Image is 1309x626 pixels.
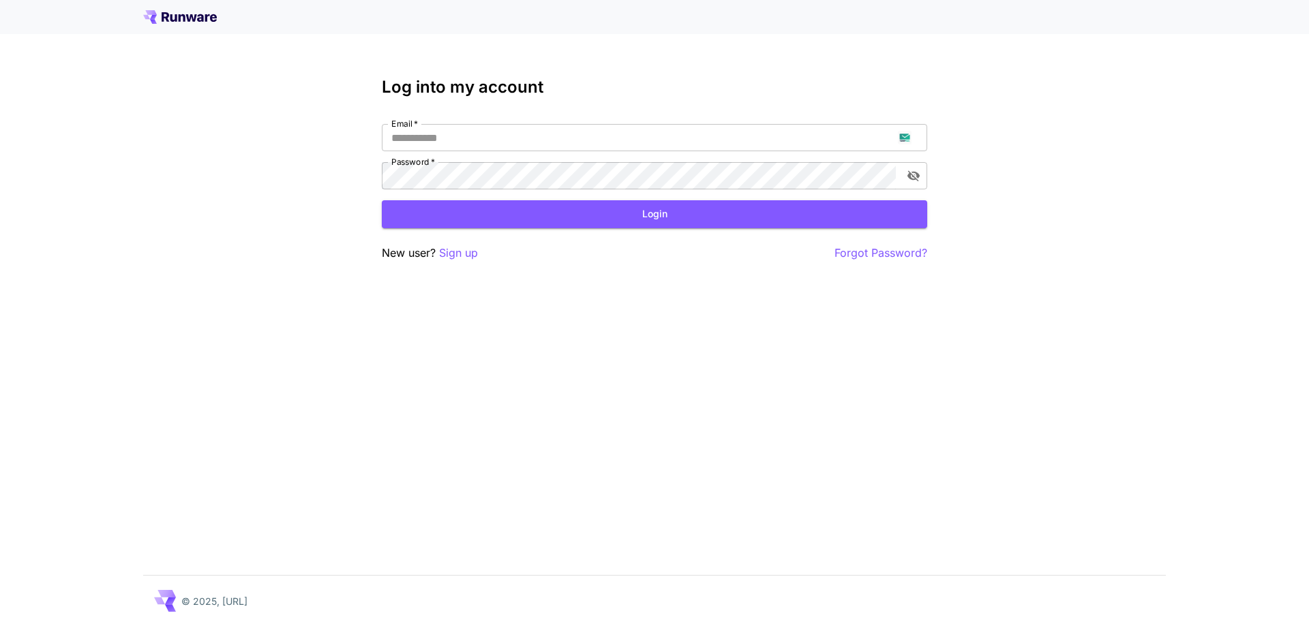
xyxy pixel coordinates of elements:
[901,163,926,188] button: toggle password visibility
[439,245,478,262] button: Sign up
[834,245,927,262] button: Forgot Password?
[382,245,478,262] p: New user?
[391,118,418,129] label: Email
[391,156,435,168] label: Password
[181,594,247,608] p: © 2025, [URL]
[382,78,927,97] h3: Log into my account
[382,200,927,228] button: Login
